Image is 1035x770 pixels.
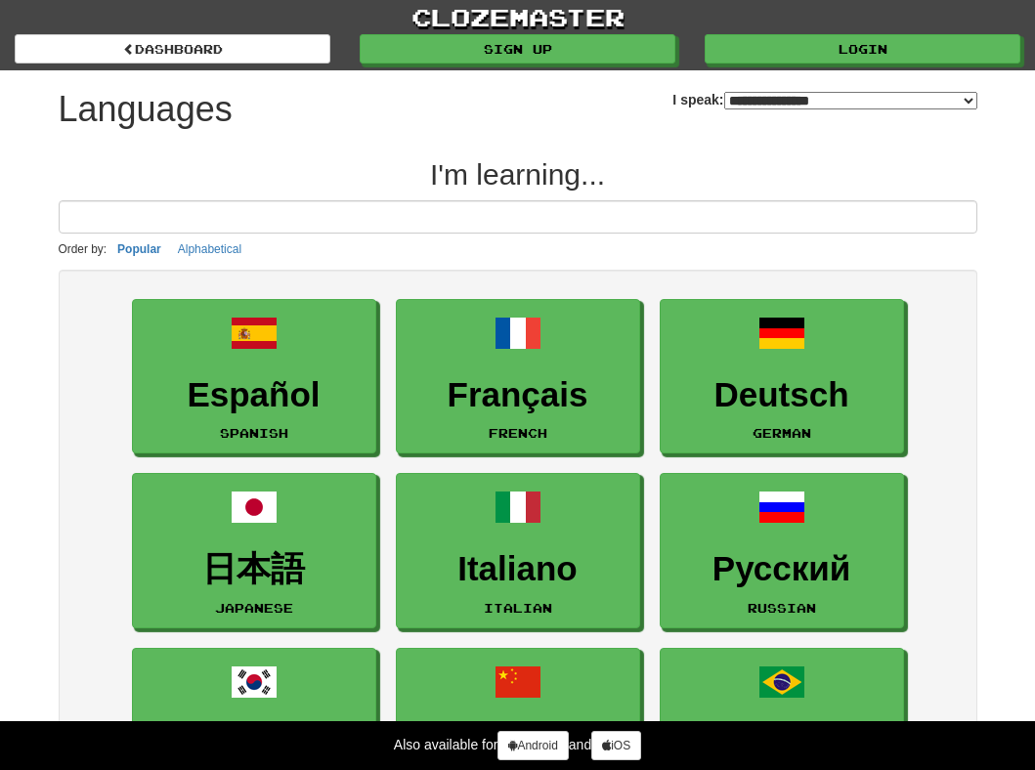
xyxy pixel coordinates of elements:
label: I speak: [672,90,976,109]
small: Order by: [59,242,108,256]
select: I speak: [724,92,977,109]
h3: Italiano [407,550,629,588]
small: French [489,426,547,440]
small: Japanese [215,601,293,615]
h3: Русский [670,550,893,588]
h3: 日本語 [143,550,366,588]
button: Popular [111,238,167,260]
a: EspañolSpanish [132,299,376,454]
small: German [753,426,811,440]
a: dashboard [15,34,330,64]
h3: Español [143,376,366,414]
h2: I'm learning... [59,158,977,191]
h1: Languages [59,90,233,129]
a: Android [497,731,568,760]
h3: Deutsch [670,376,893,414]
a: FrançaisFrench [396,299,640,454]
a: Login [705,34,1020,64]
h3: Français [407,376,629,414]
a: ItalianoItalian [396,473,640,628]
a: РусскийRussian [660,473,904,628]
a: 日本語Japanese [132,473,376,628]
a: iOS [591,731,641,760]
a: Sign up [360,34,675,64]
button: Alphabetical [172,238,247,260]
a: DeutschGerman [660,299,904,454]
small: Spanish [220,426,288,440]
small: Italian [484,601,552,615]
small: Russian [748,601,816,615]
